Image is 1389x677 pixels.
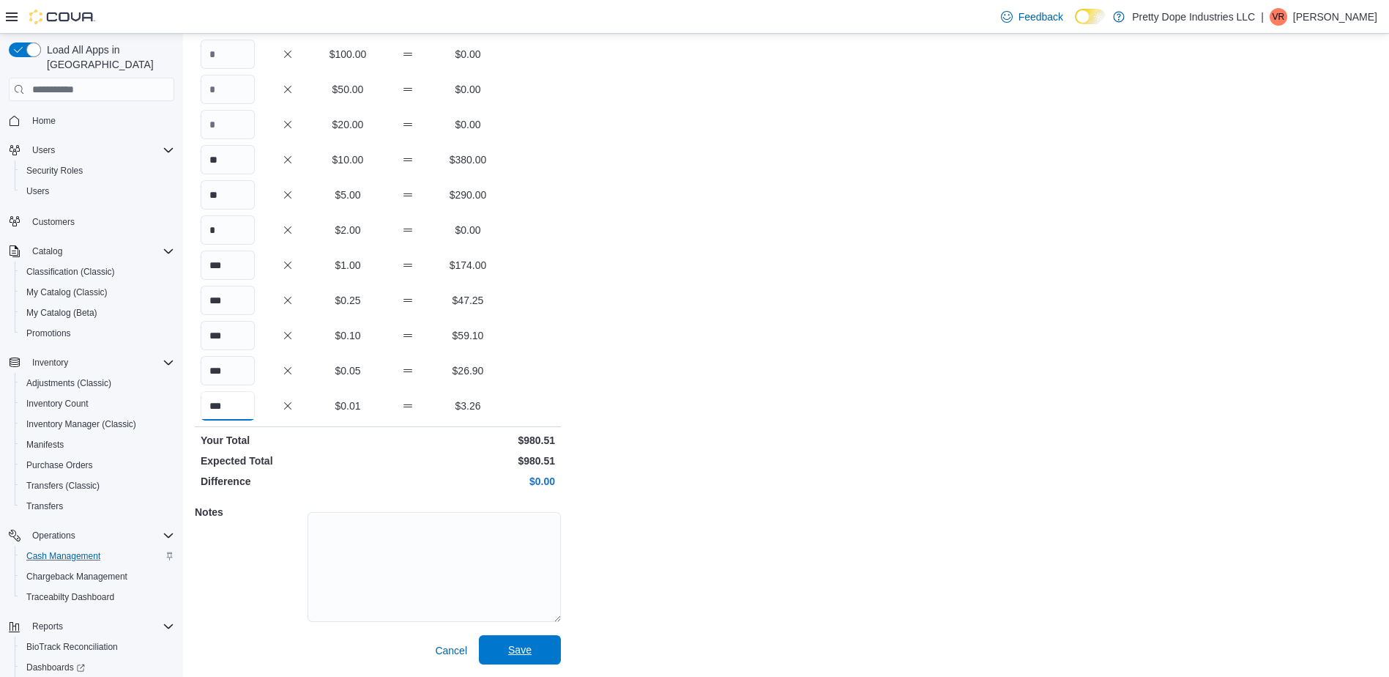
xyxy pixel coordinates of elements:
[201,454,375,468] p: Expected Total
[201,40,255,69] input: Quantity
[21,374,174,392] span: Adjustments (Classic)
[26,459,93,471] span: Purchase Orders
[26,641,118,653] span: BioTrack Reconciliation
[321,82,375,97] p: $50.00
[201,215,255,245] input: Quantity
[32,621,63,632] span: Reports
[441,363,495,378] p: $26.90
[32,245,62,257] span: Catalog
[321,399,375,413] p: $0.01
[21,456,174,474] span: Purchase Orders
[15,160,180,181] button: Security Roles
[15,455,180,476] button: Purchase Orders
[26,527,81,544] button: Operations
[3,525,180,546] button: Operations
[26,480,100,492] span: Transfers (Classic)
[21,415,174,433] span: Inventory Manager (Classic)
[15,546,180,566] button: Cash Management
[15,587,180,607] button: Traceabilty Dashboard
[32,530,75,541] span: Operations
[201,145,255,174] input: Quantity
[21,304,103,322] a: My Catalog (Beta)
[15,282,180,303] button: My Catalog (Classic)
[26,591,114,603] span: Traceabilty Dashboard
[15,181,180,201] button: Users
[26,328,71,339] span: Promotions
[21,325,174,342] span: Promotions
[1019,10,1063,24] span: Feedback
[32,216,75,228] span: Customers
[201,356,255,385] input: Quantity
[1273,8,1285,26] span: VR
[381,454,555,468] p: $980.51
[3,210,180,232] button: Customers
[441,258,495,273] p: $174.00
[21,588,120,606] a: Traceabilty Dashboard
[441,117,495,132] p: $0.00
[15,566,180,587] button: Chargeback Management
[21,456,99,474] a: Purchase Orders
[21,497,69,515] a: Transfers
[21,395,174,413] span: Inventory Count
[3,616,180,637] button: Reports
[21,477,105,495] a: Transfers (Classic)
[26,243,68,260] button: Catalog
[201,75,255,104] input: Quantity
[201,433,375,448] p: Your Total
[32,115,56,127] span: Home
[26,527,174,544] span: Operations
[21,477,174,495] span: Transfers (Classic)
[1132,8,1255,26] p: Pretty Dope Industries LLC
[21,436,174,454] span: Manifests
[321,188,375,202] p: $5.00
[21,162,174,180] span: Security Roles
[26,112,62,130] a: Home
[26,141,174,159] span: Users
[201,180,255,210] input: Quantity
[321,293,375,308] p: $0.25
[21,588,174,606] span: Traceabilty Dashboard
[321,117,375,132] p: $20.00
[26,354,74,371] button: Inventory
[1075,24,1076,25] span: Dark Mode
[21,162,89,180] a: Security Roles
[201,474,375,489] p: Difference
[508,643,532,657] span: Save
[3,140,180,160] button: Users
[21,659,174,676] span: Dashboards
[26,398,89,410] span: Inventory Count
[21,284,174,301] span: My Catalog (Classic)
[201,286,255,315] input: Quantity
[201,251,255,280] input: Quantity
[15,303,180,323] button: My Catalog (Beta)
[26,500,63,512] span: Transfers
[321,223,375,237] p: $2.00
[26,141,61,159] button: Users
[21,415,142,433] a: Inventory Manager (Classic)
[21,568,174,585] span: Chargeback Management
[26,618,174,635] span: Reports
[21,284,113,301] a: My Catalog (Classic)
[201,321,255,350] input: Quantity
[441,188,495,202] p: $290.00
[201,110,255,139] input: Quantity
[15,496,180,517] button: Transfers
[15,637,180,657] button: BioTrack Reconciliation
[15,476,180,496] button: Transfers (Classic)
[21,436,70,454] a: Manifests
[381,433,555,448] p: $980.51
[21,547,106,565] a: Cash Management
[3,110,180,131] button: Home
[26,243,174,260] span: Catalog
[26,213,81,231] a: Customers
[26,266,115,278] span: Classification (Classic)
[21,568,133,585] a: Chargeback Management
[441,328,495,343] p: $59.10
[26,286,108,298] span: My Catalog (Classic)
[21,374,117,392] a: Adjustments (Classic)
[26,354,174,371] span: Inventory
[26,165,83,177] span: Security Roles
[321,363,375,378] p: $0.05
[26,571,127,582] span: Chargeback Management
[21,638,124,656] a: BioTrack Reconciliation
